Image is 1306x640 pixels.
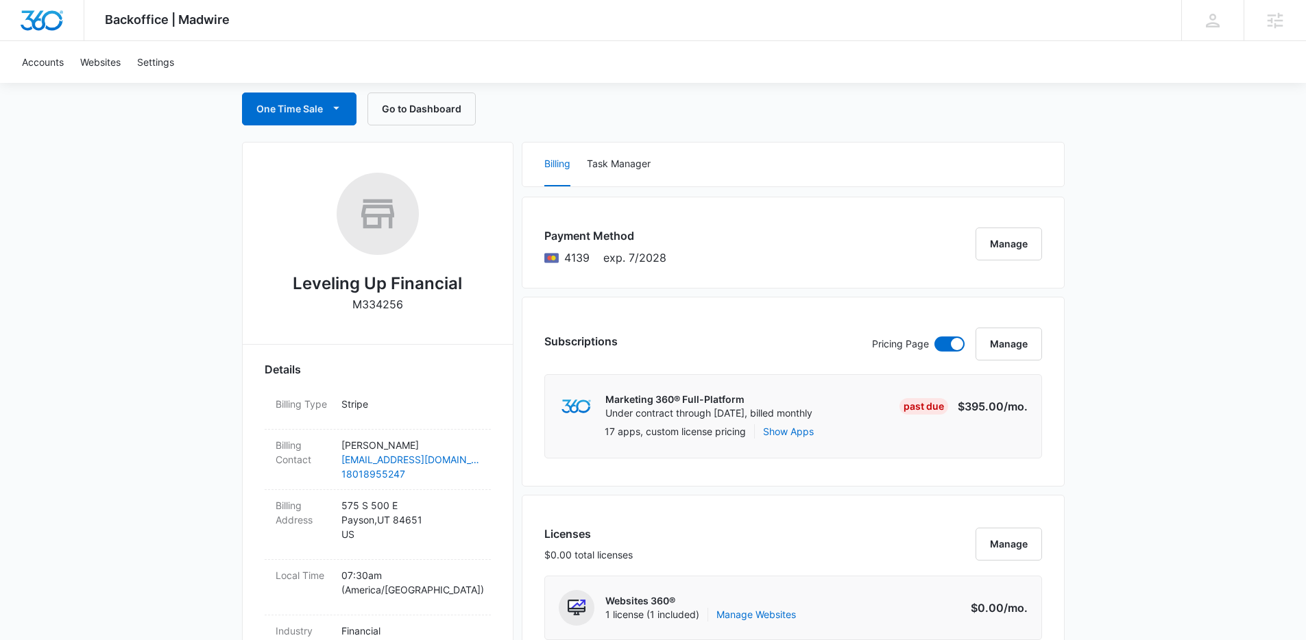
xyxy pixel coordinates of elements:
p: [PERSON_NAME] [341,438,480,452]
dt: Local Time [276,568,330,582]
a: 18018955247 [341,467,480,481]
a: [EMAIL_ADDRESS][DOMAIN_NAME] [341,452,480,467]
h3: Subscriptions [544,333,618,349]
dt: Industry [276,624,330,638]
dt: Billing Contact [276,438,330,467]
dt: Billing Type [276,397,330,411]
p: $395.00 [958,398,1028,415]
div: Billing Address575 S 500 EPayson,UT 84651US [265,490,491,560]
h3: Licenses [544,526,633,542]
div: Billing TypeStripe [265,389,491,430]
p: Financial [341,624,480,638]
div: Past Due [899,398,948,415]
p: Websites 360® [605,594,796,608]
p: 575 S 500 E Payson , UT 84651 US [341,498,480,541]
dt: Billing Address [276,498,330,527]
p: 07:30am ( America/[GEOGRAPHIC_DATA] ) [341,568,480,597]
a: Websites [72,41,129,83]
p: Stripe [341,397,480,411]
p: 17 apps, custom license pricing [605,424,746,439]
span: 1 license (1 included) [605,608,796,621]
span: Backoffice | Madwire [105,12,230,27]
p: $0.00 total licenses [544,547,633,562]
span: /mo. [1004,399,1028,413]
button: Manage [976,528,1042,561]
p: $0.00 [963,600,1028,616]
h3: Payment Method [544,227,666,244]
button: Manage [976,328,1042,360]
h2: Leveling Up Financial [293,271,462,296]
button: Task Manager [587,143,651,186]
button: Show Apps [763,424,814,439]
img: marketing360Logo [561,399,591,414]
div: Local Time07:30am (America/[GEOGRAPHIC_DATA]) [265,560,491,615]
p: M334256 [352,296,403,312]
span: Details [265,361,301,378]
a: Settings [129,41,182,83]
p: Under contract through [DATE], billed monthly [605,406,812,420]
button: Billing [544,143,570,186]
a: Manage Websites [716,608,796,621]
div: Billing Contact[PERSON_NAME][EMAIL_ADDRESS][DOMAIN_NAME]18018955247 [265,430,491,490]
span: exp. 7/2028 [603,249,666,266]
p: Pricing Page [872,336,929,352]
p: Marketing 360® Full-Platform [605,393,812,406]
span: Mastercard ending with [564,249,590,266]
button: Go to Dashboard [367,93,476,125]
button: One Time Sale [242,93,356,125]
button: Manage [976,227,1042,260]
span: /mo. [1004,601,1028,615]
a: Accounts [14,41,72,83]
